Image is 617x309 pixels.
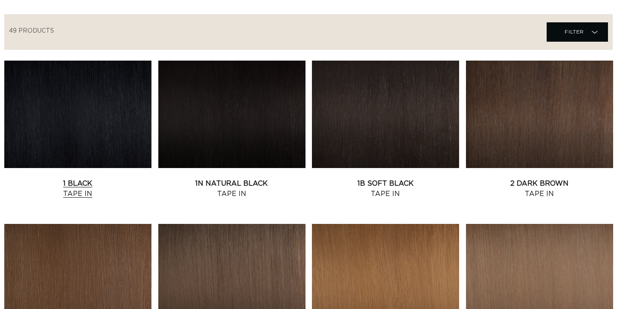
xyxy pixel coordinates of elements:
[4,178,151,199] a: 1 Black Tape In
[312,178,459,199] a: 1B Soft Black Tape In
[547,22,608,42] summary: Filter
[9,28,54,34] span: 49 products
[466,178,613,199] a: 2 Dark Brown Tape In
[158,178,305,199] a: 1N Natural Black Tape In
[565,24,584,40] span: Filter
